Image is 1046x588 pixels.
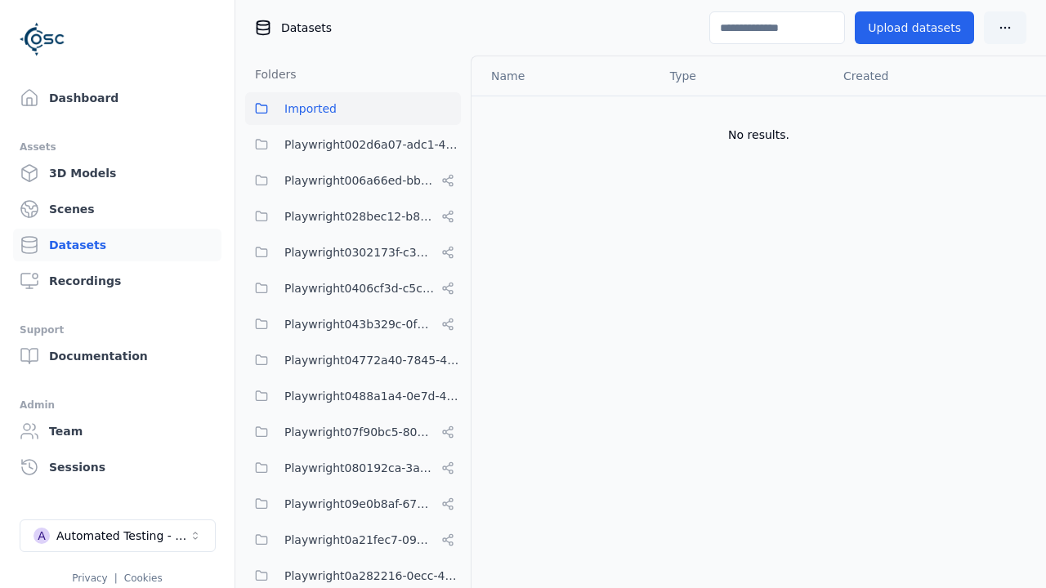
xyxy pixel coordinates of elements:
[20,137,215,157] div: Assets
[245,416,461,448] button: Playwright07f90bc5-80d1-4d58-862e-051c9f56b799
[114,572,118,584] span: |
[13,82,221,114] a: Dashboard
[56,528,189,544] div: Automated Testing - Playwright
[13,229,221,261] a: Datasets
[245,92,461,125] button: Imported
[13,451,221,483] a: Sessions
[284,386,461,406] span: Playwright0488a1a4-0e7d-4299-bdea-dd156cc484d6
[245,200,461,233] button: Playwright028bec12-b853-4041-8716-f34111cdbd0b
[284,350,461,370] span: Playwright04772a40-7845-40f2-bf94-f85d29927f9d
[284,314,435,334] span: Playwright043b329c-0fea-4eef-a1dd-c1b85d96f68d
[284,278,435,298] span: Playwright0406cf3d-c5c6-4809-a891-d4d7aaf60441
[284,243,435,262] span: Playwright0302173f-c313-40eb-a2c1-2f14b0f3806f
[284,494,435,514] span: Playwright09e0b8af-6797-487c-9a58-df45af994400
[245,272,461,305] button: Playwright0406cf3d-c5c6-4809-a891-d4d7aaf60441
[20,16,65,62] img: Logo
[472,56,657,96] th: Name
[657,56,830,96] th: Type
[34,528,50,544] div: A
[13,265,221,297] a: Recordings
[13,157,221,189] a: 3D Models
[245,66,297,82] h3: Folders
[284,207,435,226] span: Playwright028bec12-b853-4041-8716-f34111cdbd0b
[20,519,216,552] button: Select a workspace
[245,308,461,341] button: Playwright043b329c-0fea-4eef-a1dd-c1b85d96f68d
[830,56,1020,96] th: Created
[284,566,461,586] span: Playwright0a282216-0ecc-4192-904d-1db5382f43aa
[20,320,215,340] div: Support
[284,530,435,550] span: Playwright0a21fec7-093e-446e-ac90-feefe60349da
[284,171,435,190] span: Playwright006a66ed-bbfa-4b84-a6f2-8b03960da6f1
[245,452,461,484] button: Playwright080192ca-3ab8-4170-8689-2c2dffafb10d
[472,96,1046,174] td: No results.
[72,572,107,584] a: Privacy
[284,458,435,478] span: Playwright080192ca-3ab8-4170-8689-2c2dffafb10d
[281,20,332,36] span: Datasets
[13,340,221,372] a: Documentation
[245,488,461,520] button: Playwright09e0b8af-6797-487c-9a58-df45af994400
[13,193,221,225] a: Scenes
[284,422,435,442] span: Playwright07f90bc5-80d1-4d58-862e-051c9f56b799
[245,523,461,556] button: Playwright0a21fec7-093e-446e-ac90-feefe60349da
[245,236,461,269] button: Playwright0302173f-c313-40eb-a2c1-2f14b0f3806f
[245,128,461,161] button: Playwright002d6a07-adc1-4c24-b05e-c31b39d5c727
[245,344,461,376] button: Playwright04772a40-7845-40f2-bf94-f85d29927f9d
[855,11,974,44] button: Upload datasets
[245,380,461,412] button: Playwright0488a1a4-0e7d-4299-bdea-dd156cc484d6
[245,164,461,197] button: Playwright006a66ed-bbfa-4b84-a6f2-8b03960da6f1
[284,99,337,118] span: Imported
[284,135,461,154] span: Playwright002d6a07-adc1-4c24-b05e-c31b39d5c727
[13,415,221,448] a: Team
[20,395,215,415] div: Admin
[124,572,163,584] a: Cookies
